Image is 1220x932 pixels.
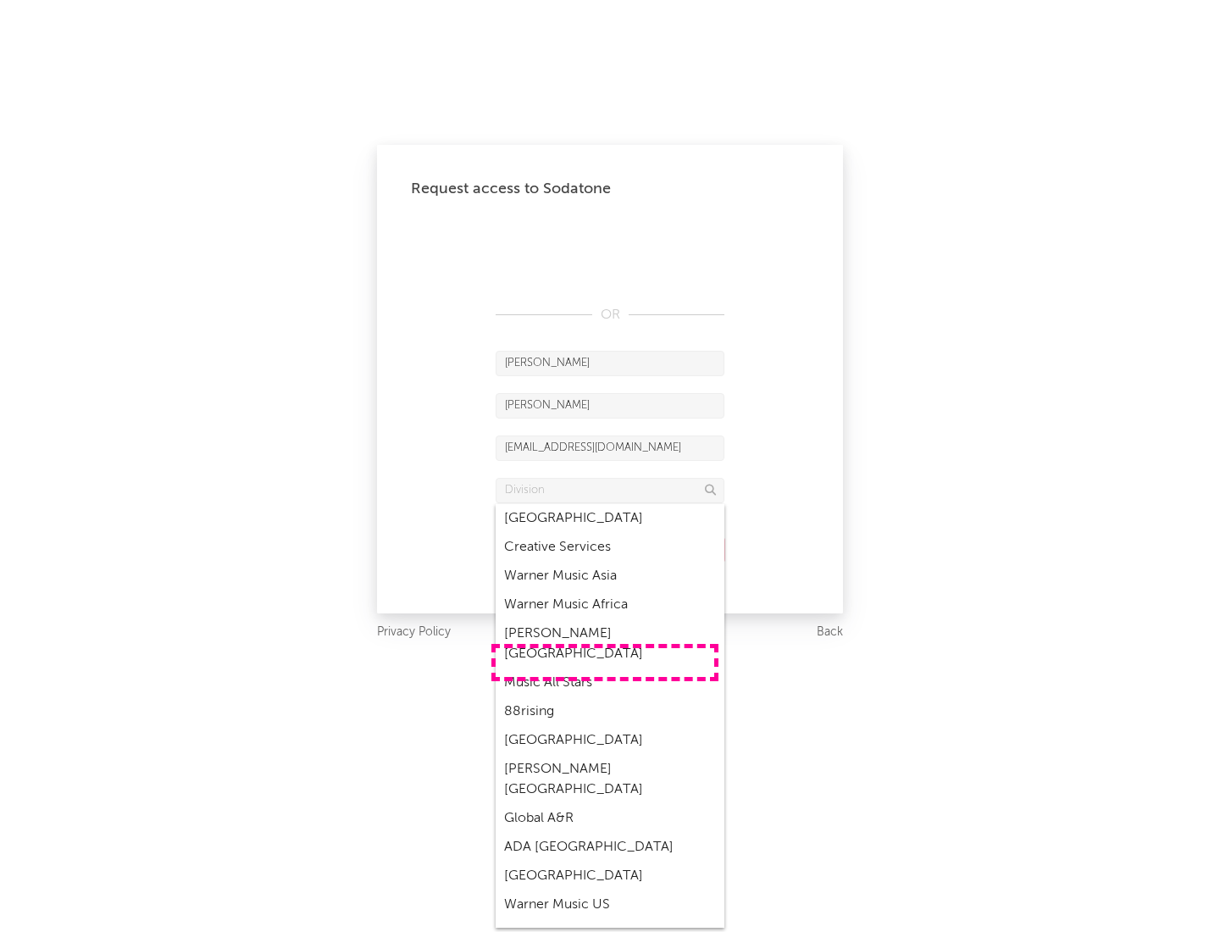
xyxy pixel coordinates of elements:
div: [GEOGRAPHIC_DATA] [496,726,724,755]
div: [PERSON_NAME] [GEOGRAPHIC_DATA] [496,755,724,804]
input: Division [496,478,724,503]
div: Request access to Sodatone [411,179,809,199]
div: Creative Services [496,533,724,562]
input: First Name [496,351,724,376]
div: Warner Music US [496,890,724,919]
div: Global A&R [496,804,724,833]
div: [PERSON_NAME] [GEOGRAPHIC_DATA] [496,619,724,668]
div: [GEOGRAPHIC_DATA] [496,862,724,890]
div: Warner Music Africa [496,591,724,619]
div: 88rising [496,697,724,726]
a: Privacy Policy [377,622,451,643]
div: Music All Stars [496,668,724,697]
div: [GEOGRAPHIC_DATA] [496,504,724,533]
div: OR [496,305,724,325]
a: Back [817,622,843,643]
input: Last Name [496,393,724,419]
div: Warner Music Asia [496,562,724,591]
div: ADA [GEOGRAPHIC_DATA] [496,833,724,862]
input: Email [496,435,724,461]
